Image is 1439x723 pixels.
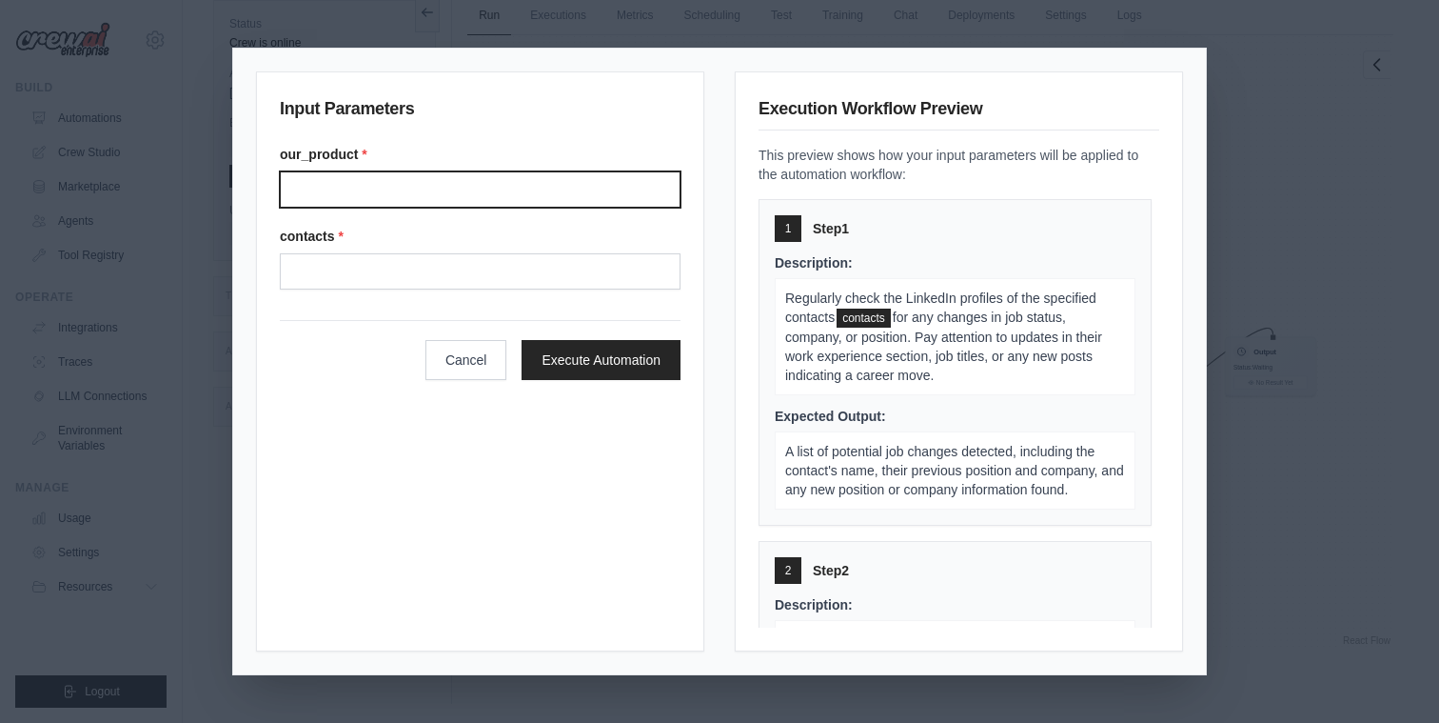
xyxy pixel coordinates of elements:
button: Execute Automation [522,340,680,380]
p: This preview shows how your input parameters will be applied to the automation workflow: [759,146,1159,184]
span: A list of potential job changes detected, including the contact's name, their previous position a... [785,444,1124,497]
span: Expected Output: [775,409,886,424]
span: Regularly check the LinkedIn profiles of the specified contacts [785,291,1096,325]
span: Description: [775,597,853,613]
label: our_product [280,145,680,164]
h3: Execution Workflow Preview [759,95,1159,131]
span: contacts [837,309,891,328]
h3: Input Parameters [280,95,680,130]
span: 1 [785,221,792,236]
label: contacts [280,227,680,246]
span: Step 2 [813,561,849,580]
button: Cancel [425,340,507,380]
span: 2 [785,563,792,578]
span: Description: [775,255,853,271]
span: Step 1 [813,219,849,238]
span: for any changes in job status, company, or position. Pay attention to updates in their work exper... [785,310,1102,383]
iframe: Chat Widget [1344,632,1439,723]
